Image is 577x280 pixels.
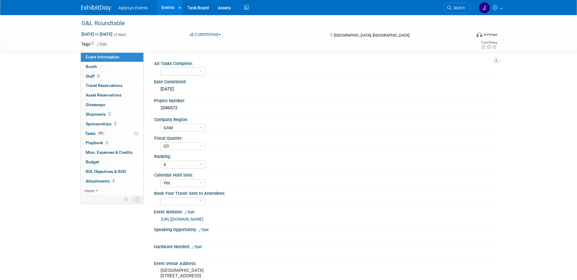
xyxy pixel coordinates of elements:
div: All Tasks Complete: [154,59,493,67]
a: Edit [97,42,107,46]
div: [DATE] [158,85,491,94]
td: Toggle Event Tabs [131,195,144,203]
span: Attachments [86,179,116,183]
div: Company Region: [154,115,493,123]
a: Asset Reservations [81,91,143,100]
a: Staff5 [81,72,143,81]
span: 59% [97,131,105,136]
button: Committed [188,31,223,38]
span: 2 [105,141,109,145]
a: Booth [81,62,143,71]
div: Hardware Needed: [154,242,496,250]
div: Event Website: [154,207,496,215]
div: Fiscal Quarter: [154,134,493,141]
div: Event Venue Address: [154,259,496,267]
span: Booth [86,64,104,69]
span: Asset Reservations [86,93,121,97]
a: Misc. Expenses & Credits [81,148,143,157]
span: 5 [96,74,101,78]
td: Personalize Event Tab Strip [121,195,131,203]
div: Project Number: [154,96,496,104]
span: 5 [111,179,116,183]
img: ExhibitDay [81,5,111,11]
img: Justin Oram [479,2,490,13]
a: Giveaways [81,100,143,109]
span: Event Information [86,55,119,59]
div: G&L Roundtable [79,18,462,29]
span: to [94,32,100,37]
td: Tags [81,41,107,47]
img: Format-Inperson.png [476,32,482,37]
a: Tasks59% [81,129,143,138]
span: Giveaways [86,102,105,107]
span: Travel Reservations [86,83,122,88]
span: Agilysys Events [118,5,148,10]
pre: [GEOGRAPHIC_DATA] [STREET_ADDRESS] [160,268,290,279]
div: Ranking: [154,152,493,159]
span: Staff [86,74,101,79]
a: Edit [192,245,202,249]
a: Attachments5 [81,177,143,186]
a: Sponsorships2 [81,119,143,129]
div: Speaking Opportunity: [154,225,496,233]
i: Booth reservation complete [100,65,103,68]
a: Travel Reservations [81,81,143,90]
a: ROI, Objectives & ROO [81,167,143,176]
span: ROI, Objectives & ROO [86,169,126,174]
a: Edit [185,210,194,214]
div: Event Format [435,31,497,40]
div: Calendar Hold Sent: [154,171,493,178]
span: 2 [113,121,118,126]
a: [URL][DOMAIN_NAME] [161,217,203,222]
span: more [84,188,94,193]
a: Shipments2 [81,110,143,119]
span: Budget [86,159,99,164]
span: Tasks [85,131,105,136]
span: Misc. Expenses & Credits [86,150,133,155]
span: Playbook [86,140,109,145]
a: Search [443,3,471,13]
span: Shipments [86,112,112,117]
span: Search [451,6,465,10]
span: [DATE] [DATE] [81,31,113,37]
a: Edit [199,228,209,232]
div: Book Your Travel Sent to Attendees: [154,189,493,196]
a: Budget [81,157,143,167]
div: Event Rating [481,41,497,44]
span: [GEOGRAPHIC_DATA], [GEOGRAPHIC_DATA] [334,33,409,37]
div: 2046572 [158,103,491,113]
span: (2 days) [114,33,126,37]
div: In-Person [483,32,497,37]
a: Event Information [81,52,143,62]
div: Date Committed: [154,77,496,85]
a: Playbook2 [81,138,143,147]
a: more [81,186,143,195]
span: 2 [107,112,112,116]
span: Sponsorships [86,121,118,126]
